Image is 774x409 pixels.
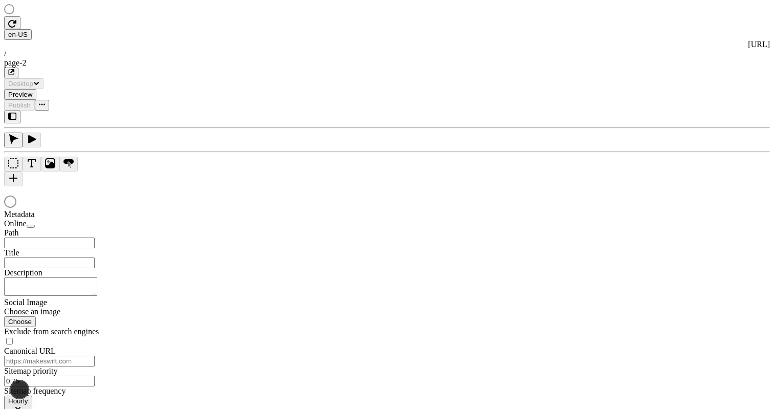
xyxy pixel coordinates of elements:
span: Description [4,268,42,277]
button: Box [4,157,23,171]
button: Text [23,157,41,171]
div: [URL] [4,40,770,49]
span: Choose [8,318,32,326]
button: Publish [4,100,35,111]
div: Metadata [4,210,127,219]
div: page-2 [4,58,770,68]
button: Image [41,157,59,171]
button: Open locale picker [4,29,32,40]
span: Hourly [8,397,28,405]
span: Path [4,228,18,237]
span: Publish [8,101,31,109]
div: / [4,49,770,58]
span: Social Image [4,298,47,307]
span: Sitemap frequency [4,386,66,395]
span: Online [4,219,27,228]
button: Preview [4,89,36,100]
span: en-US [8,31,28,38]
span: Sitemap priority [4,367,57,375]
button: Button [59,157,78,171]
button: Desktop [4,78,44,89]
span: Title [4,248,19,257]
span: Canonical URL [4,347,56,355]
div: Choose an image [4,307,127,316]
span: Desktop [8,80,33,88]
input: https://makeswift.com [4,356,95,367]
button: Choose [4,316,36,327]
span: Exclude from search engines [4,327,99,336]
span: Preview [8,91,32,98]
